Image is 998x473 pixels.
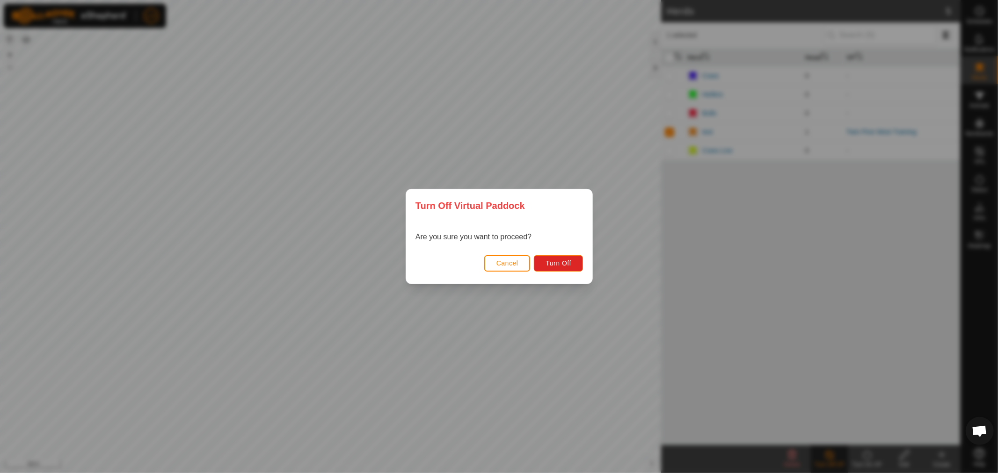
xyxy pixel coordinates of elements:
[546,259,571,267] span: Turn Off
[415,231,532,243] p: Are you sure you want to proceed?
[534,255,583,272] button: Turn Off
[484,255,530,272] button: Cancel
[415,199,525,213] span: Turn Off Virtual Paddock
[496,259,518,267] span: Cancel
[966,417,994,445] div: Open chat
